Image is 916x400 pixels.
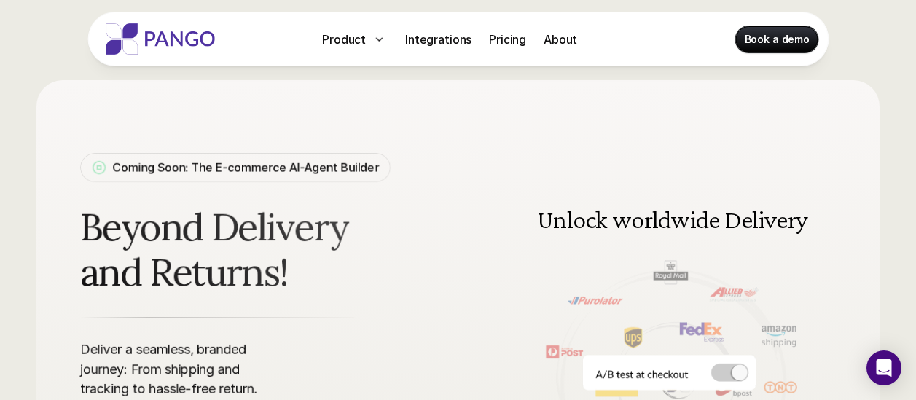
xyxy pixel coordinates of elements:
span: Beyond Delivery and Returns! [80,204,447,295]
button: Next [799,332,821,353]
p: Coming Soon: The E-commerce AI-Agent Builder [112,159,379,176]
img: Next Arrow [799,332,821,353]
p: About [544,31,577,48]
img: Back Arrow [517,332,539,353]
p: Deliver a seamless, branded journey: From shipping and tracking to hassle-free return. [80,340,300,399]
h3: Unlock worldwide Delivery [534,206,811,232]
div: Open Intercom Messenger [866,350,901,385]
p: Pricing [489,31,526,48]
p: Integrations [405,31,471,48]
button: Previous [517,332,539,353]
p: Product [322,31,366,48]
a: About [538,28,583,51]
a: Pricing [483,28,532,51]
a: Integrations [399,28,477,51]
p: Book a demo [745,32,810,47]
a: Book a demo [736,26,818,52]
